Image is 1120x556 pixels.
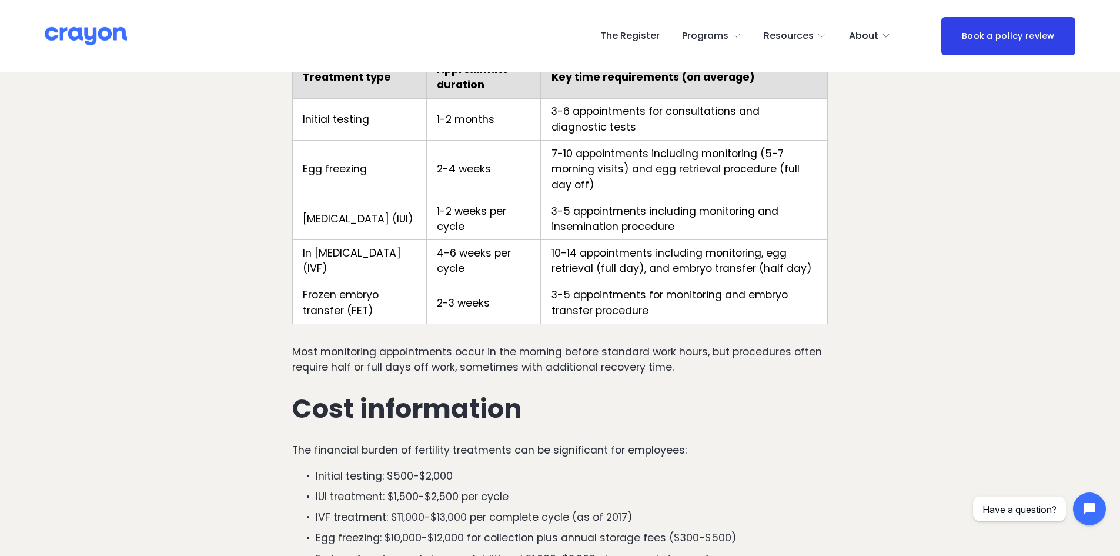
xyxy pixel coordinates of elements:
span: Programs [682,28,728,45]
td: 2-3 weeks [426,282,541,324]
td: 4-6 weeks per cycle [426,240,541,282]
a: folder dropdown [849,26,891,45]
td: 10-14 appointments including monitoring, egg retrieval (full day), and embryo transfer (half day) [541,240,828,282]
span: About [849,28,878,45]
td: 7-10 appointments including monitoring (5-7 morning visits) and egg retrieval procedure (full day... [541,141,828,198]
a: The Register [600,26,660,45]
th: Approximate duration [426,56,541,98]
a: folder dropdown [764,26,827,45]
p: Initial testing: $500-$2,000 [316,468,828,484]
td: [MEDICAL_DATA] (IUI) [292,198,426,239]
p: Most monitoring appointments occur in the morning before standard work hours, but procedures ofte... [292,344,828,375]
td: Frozen embryo transfer (FET) [292,282,426,324]
p: The financial burden of fertility treatments can be significant for employees: [292,442,828,458]
p: Egg freezing: $10,000-$12,000 for collection plus annual storage fees ($300-$500) [316,530,828,545]
th: Treatment type [292,56,426,98]
a: Book a policy review [941,17,1075,55]
td: 3-5 appointments for monitoring and embryo transfer procedure [541,282,828,324]
td: 2-4 weeks [426,141,541,198]
td: 1-2 weeks per cycle [426,198,541,239]
td: 3-5 appointments including monitoring and insemination procedure [541,198,828,239]
p: IUI treatment: $1,500-$2,500 per cycle [316,489,828,504]
h2: Cost information [292,394,828,424]
td: In [MEDICAL_DATA] (IVF) [292,240,426,282]
th: Key time requirements (on average) [541,56,828,98]
td: Egg freezing [292,141,426,198]
span: Resources [764,28,814,45]
td: 3-6 appointments for consultations and diagnostic tests [541,98,828,140]
p: IVF treatment: $11,000-$13,000 per complete cycle (as of 2017) [316,510,828,525]
a: folder dropdown [682,26,741,45]
img: Crayon [45,26,127,46]
td: Initial testing [292,98,426,140]
td: 1-2 months [426,98,541,140]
